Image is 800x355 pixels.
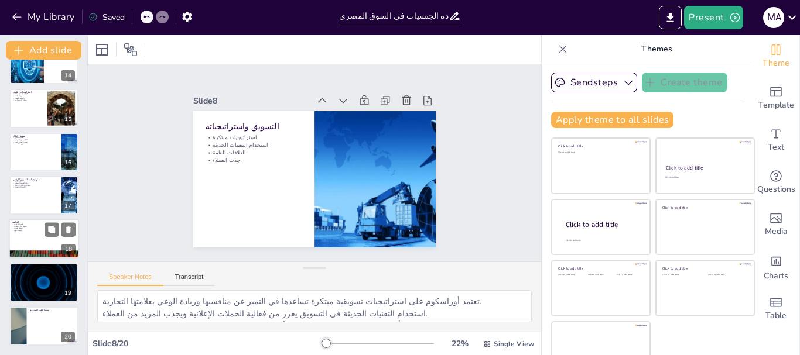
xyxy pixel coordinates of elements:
button: Sendsteps [551,73,637,92]
p: التواصل الفعال [13,98,44,100]
div: Get real-time input from your audience [753,161,799,204]
div: 18 [61,244,76,255]
textarea: تعتمد أوراسكوم على استراتيجيات تسويقية مبتكرة تساعدها في التميز عن منافسيها وزيادة الوعي بعلامتها... [97,290,532,322]
p: Themes [572,35,741,63]
div: 19 [61,288,75,298]
p: أهمية الفهم [12,230,76,232]
div: M A [763,7,784,28]
div: Click to add title [558,266,642,271]
div: 15 [61,114,75,125]
div: 14 [9,46,78,84]
p: تعزيز الوعي [13,180,58,182]
p: استراتيجيات التكيف [13,91,44,94]
button: Delete Slide [61,223,76,237]
div: Add text boxes [753,119,799,161]
p: أهمية الابتكار [13,134,58,137]
p: استخدام التقنيات الحديثة [211,119,307,146]
div: Click to add text [708,274,745,277]
button: My Library [9,8,80,26]
p: التكيف مع التغيرات [13,139,58,141]
p: جذب العملاء [207,134,304,161]
input: Insert title [339,8,449,25]
div: Click to add title [662,205,746,209]
div: 20 [9,306,78,345]
div: Click to add text [662,274,699,277]
span: Single View [494,339,534,349]
div: 19 [9,263,78,302]
span: Charts [764,270,788,282]
p: الخاتمة [12,221,76,225]
span: Position [124,43,138,57]
div: Change the overall theme [753,35,799,77]
button: M A [763,6,784,29]
p: زيادة الحصة السوقية [13,182,58,185]
div: Click to add title [662,266,746,271]
div: 20 [61,332,75,342]
div: 17 [61,201,75,211]
button: Duplicate Slide [45,223,59,237]
div: 16 [9,133,78,171]
span: Template [758,99,794,112]
div: Click to add text [587,274,613,277]
button: Transcript [163,273,216,286]
div: Click to add text [558,151,642,154]
p: العلاقات العامة [209,126,306,154]
div: Click to add title [558,144,642,149]
span: Media [765,225,788,238]
div: 15 [9,89,78,127]
div: Click to add title [666,164,744,171]
div: Add a table [753,288,799,330]
p: تعزيز التنافسية [13,143,58,146]
button: Speaker Notes [97,273,163,286]
span: Text [768,141,784,154]
div: Click to add text [616,274,642,277]
p: تحقيق النجاح [12,228,76,230]
p: محرك رئيسي للنمو [13,141,58,143]
div: 14 [61,70,75,81]
button: Present [684,6,743,29]
p: تحسين العمليات [13,95,44,98]
p: تطوير استراتيجيات [12,226,76,228]
div: Add images, graphics, shapes or video [753,204,799,246]
div: Click to add text [665,176,743,179]
p: أسئلة ومناقشات [13,265,75,268]
p: التسويق واستراتيجياته [214,99,312,130]
div: Add charts and graphs [753,246,799,288]
button: Create theme [642,73,727,92]
p: عنصر أساسي [13,137,58,139]
div: Layout [93,40,111,59]
div: Click to add title [566,220,641,230]
p: ضمان الاستمرارية [13,99,44,102]
div: Slide 8 / 20 [93,338,322,349]
div: 16 [61,157,75,168]
button: Apply theme to all slides [551,112,673,128]
div: Click to add text [558,274,584,277]
div: Saved [88,12,125,23]
div: 18 [9,219,79,259]
p: تطوير استراتيجيات [13,93,44,95]
button: Export to PowerPoint [659,6,682,29]
div: Slide 8 [208,71,324,106]
p: فهم التحديات [12,223,76,226]
div: Click to add body [566,239,640,242]
p: الإعلانات الرقمية [13,187,58,189]
span: Theme [763,57,789,70]
div: 17 [9,176,78,215]
div: 22 % [446,338,474,349]
span: Questions [757,183,795,196]
div: Add ready made slides [753,77,799,119]
p: استراتيجيات مبتكرة [212,112,309,139]
p: شكرًا على حضوركم [30,308,75,312]
button: Add slide [6,41,81,60]
p: استخدام وسائل التواصل [13,184,58,187]
span: Table [765,309,787,322]
p: استراتيجيات التسويق الرقمي [13,178,58,181]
